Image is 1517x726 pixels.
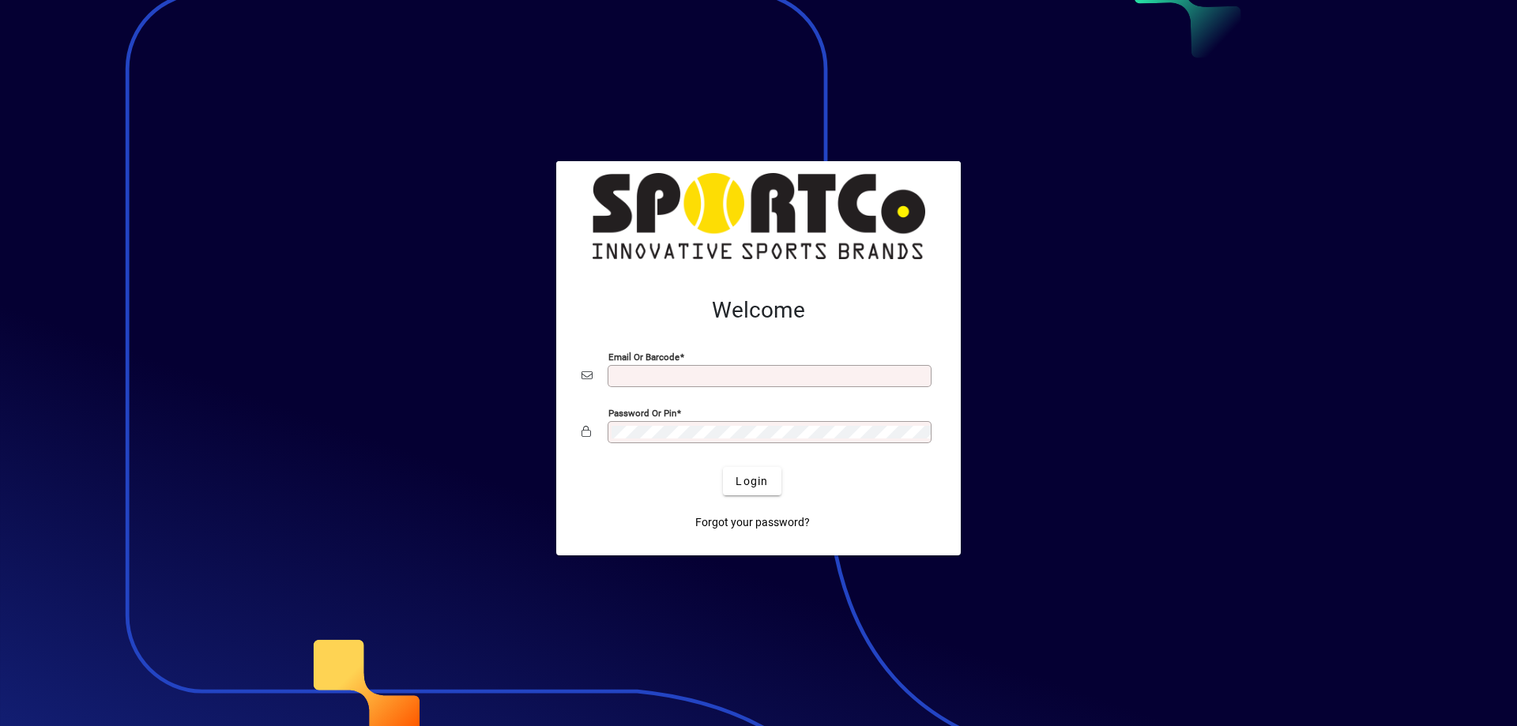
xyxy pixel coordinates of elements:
[723,467,781,495] button: Login
[695,514,810,531] span: Forgot your password?
[689,508,816,536] a: Forgot your password?
[608,352,679,363] mat-label: Email or Barcode
[608,408,676,419] mat-label: Password or Pin
[582,297,935,324] h2: Welcome
[736,473,768,490] span: Login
